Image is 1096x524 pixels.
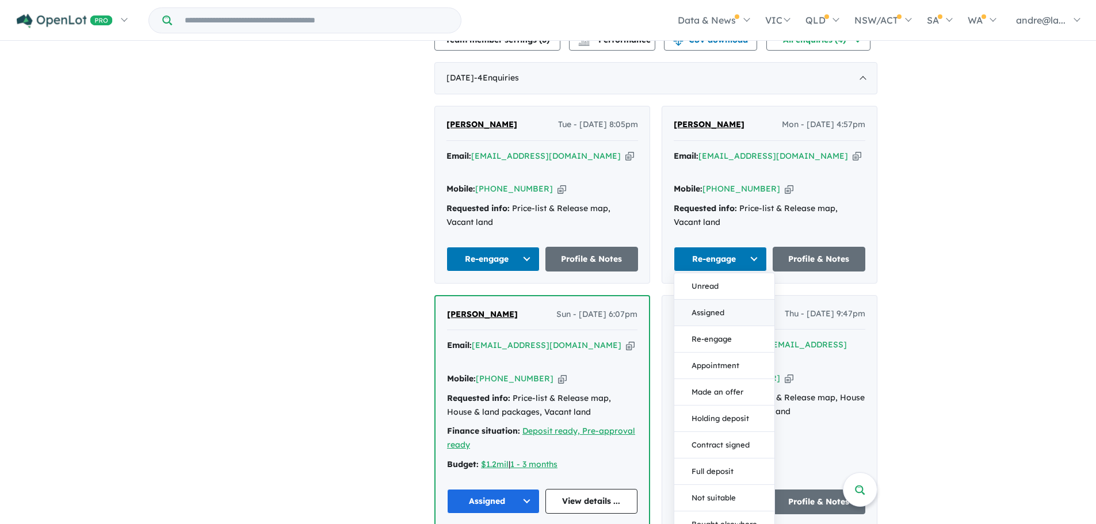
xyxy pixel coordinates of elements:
div: Price-list & Release map, Vacant land [674,202,865,230]
span: [PERSON_NAME] [674,119,744,129]
button: Assigned [674,300,774,326]
a: [PHONE_NUMBER] [702,183,780,194]
button: Copy [853,150,861,162]
img: Openlot PRO Logo White [17,14,113,28]
div: | [447,458,637,472]
input: Try estate name, suburb, builder or developer [174,8,459,33]
strong: Requested info: [674,203,737,213]
strong: Email: [447,340,472,350]
button: Copy [625,150,634,162]
button: Re-engage [674,247,767,271]
button: Assigned [447,489,540,514]
img: bar-chart.svg [578,38,590,45]
span: andre@la... [1016,14,1066,26]
strong: Mobile: [446,183,475,194]
span: - 4 Enquir ies [474,72,519,83]
strong: Mobile: [447,373,476,384]
a: [PERSON_NAME] [446,118,517,132]
strong: Mobile: [674,183,702,194]
strong: Finance situation: [447,426,520,436]
button: Re-engage [446,247,540,271]
span: [PERSON_NAME] [447,309,518,319]
a: Profile & Notes [545,247,639,271]
a: [EMAIL_ADDRESS][DOMAIN_NAME] [698,151,848,161]
span: Mon - [DATE] 4:57pm [782,118,865,132]
button: Made an offer [674,379,774,406]
a: 1 - 3 months [510,459,557,469]
div: Price-list & Release map, House & land packages, Vacant land [447,392,637,419]
button: Full deposit [674,458,774,485]
strong: Requested info: [446,203,510,213]
button: Contract signed [674,432,774,458]
a: Deposit ready, Pre-approval ready [447,426,635,450]
button: Copy [557,183,566,195]
a: Profile & Notes [773,247,866,271]
button: Appointment [674,353,774,379]
span: [PERSON_NAME] [446,119,517,129]
div: Price-list & Release map, Vacant land [446,202,638,230]
a: View details ... [545,489,638,514]
button: Copy [626,339,635,351]
strong: Email: [674,151,698,161]
button: Copy [785,372,793,384]
div: [DATE] [434,62,877,94]
a: [EMAIL_ADDRESS][DOMAIN_NAME] [472,340,621,350]
strong: Email: [446,151,471,161]
button: Re-engage [674,326,774,353]
button: Holding deposit [674,406,774,432]
a: [PERSON_NAME] [447,308,518,322]
span: Sun - [DATE] 6:07pm [556,308,637,322]
a: [PERSON_NAME] [674,118,744,132]
strong: Requested info: [447,393,510,403]
span: Thu - [DATE] 9:47pm [785,307,865,321]
button: Copy [558,373,567,385]
a: [EMAIL_ADDRESS][DOMAIN_NAME] [471,151,621,161]
strong: Budget: [447,459,479,469]
button: Not suitable [674,485,774,511]
button: Unread [674,273,774,300]
a: [PHONE_NUMBER] [475,183,553,194]
a: Profile & Notes [773,489,866,514]
a: $1.2mil [481,459,509,469]
span: Tue - [DATE] 8:05pm [558,118,638,132]
a: [PHONE_NUMBER] [476,373,553,384]
button: Copy [785,183,793,195]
